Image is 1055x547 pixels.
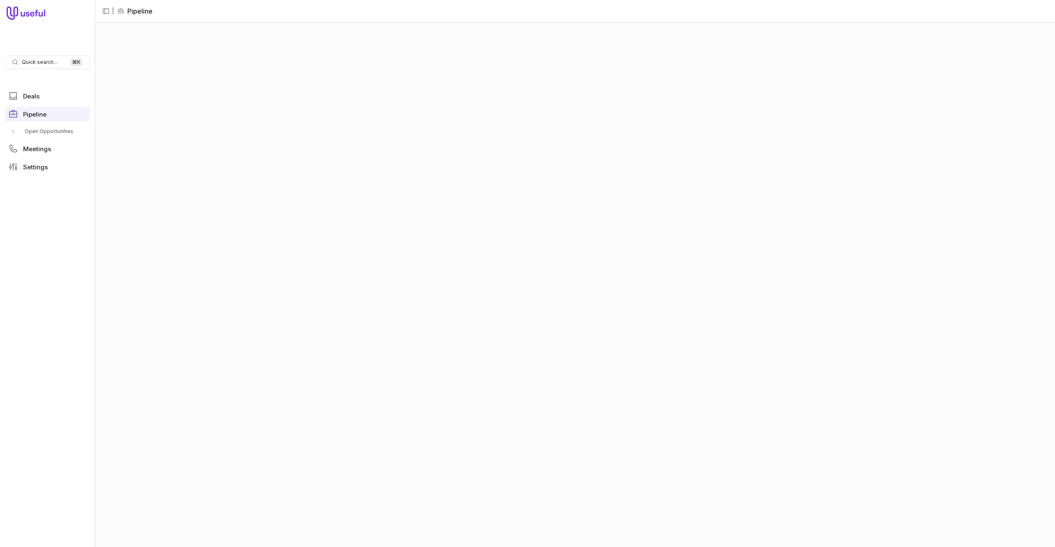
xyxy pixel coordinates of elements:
span: Quick search... [22,59,57,65]
span: Settings [23,164,48,170]
span: Meetings [23,146,51,152]
li: Pipeline [117,6,152,16]
span: | [112,6,114,16]
span: Deals [23,93,40,99]
a: Meetings [5,141,90,156]
a: Pipeline [5,107,90,122]
a: Deals [5,89,90,103]
span: Pipeline [23,111,47,117]
a: Open Opportunities [5,125,90,138]
button: Collapse sidebar [100,5,112,17]
div: Pipeline submenu [5,125,90,138]
a: Settings [5,159,90,174]
kbd: ⌘ K [70,58,83,66]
